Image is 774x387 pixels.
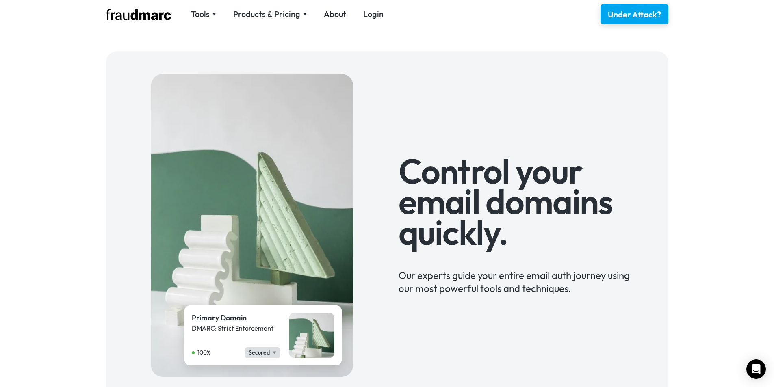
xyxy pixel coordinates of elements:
[192,313,280,323] div: Primary Domain
[197,348,210,357] div: 100%
[399,257,646,295] div: Our experts guide your entire email auth journey using our most powerful tools and techniques.
[746,359,766,379] div: Open Intercom Messenger
[399,156,646,248] h1: Control your email domains quickly.
[192,323,280,333] div: DMARC: Strict Enforcement
[191,9,210,20] div: Tools
[191,9,216,20] div: Tools
[233,9,300,20] div: Products & Pricing
[233,9,307,20] div: Products & Pricing
[608,9,661,20] div: Under Attack?
[601,4,668,24] a: Under Attack?
[249,348,270,357] div: Secured
[324,9,346,20] a: About
[363,9,384,20] a: Login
